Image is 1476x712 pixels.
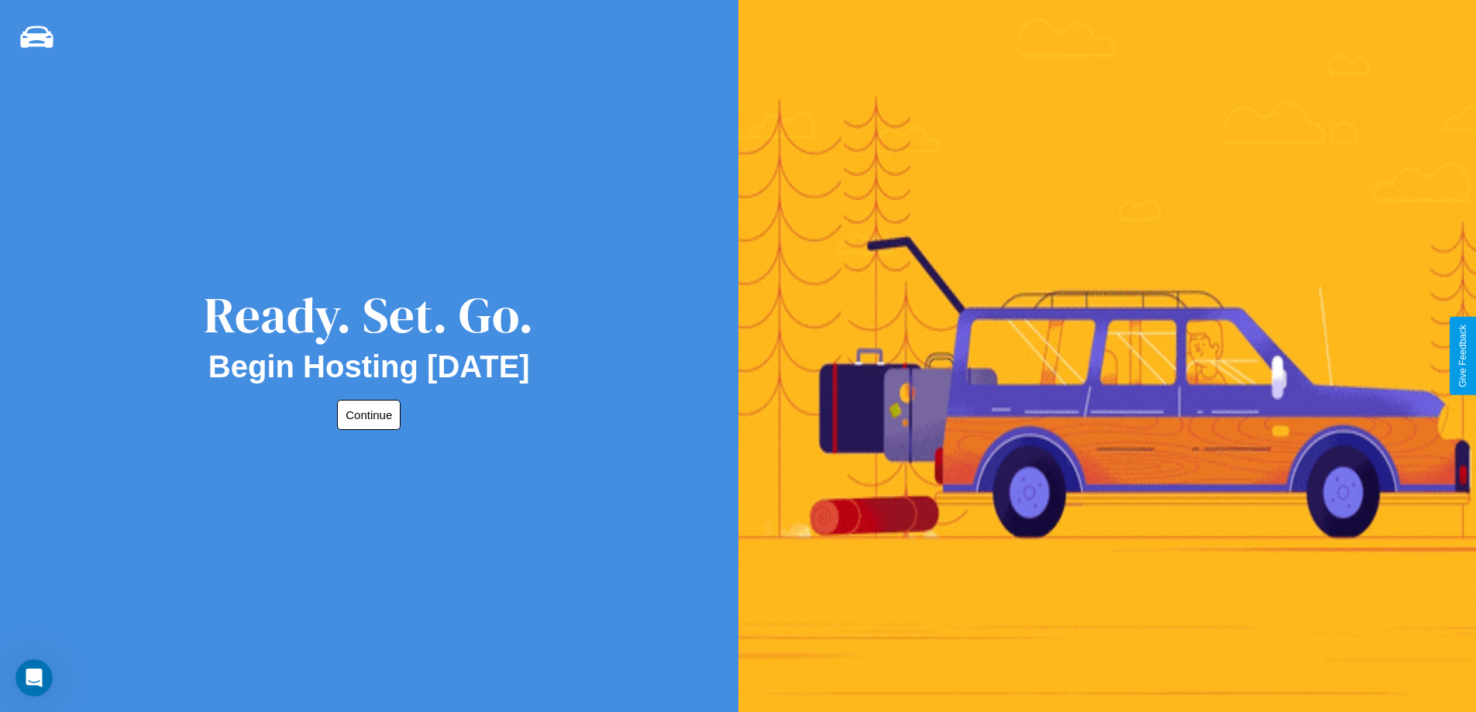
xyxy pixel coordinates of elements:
div: Ready. Set. Go. [204,280,534,349]
iframe: Intercom live chat [15,659,53,697]
button: Continue [337,400,401,430]
h2: Begin Hosting [DATE] [208,349,530,384]
div: Give Feedback [1457,325,1468,387]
